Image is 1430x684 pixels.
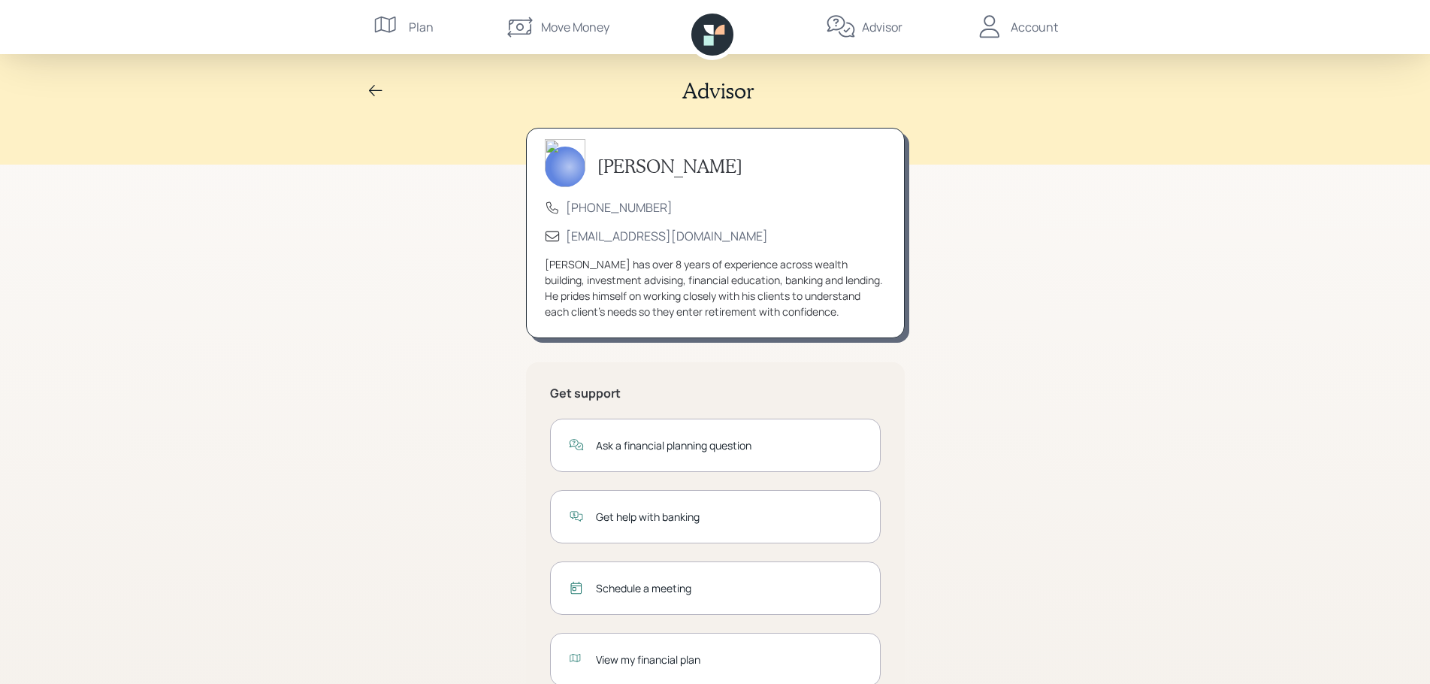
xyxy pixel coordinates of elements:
[596,437,862,453] div: Ask a financial planning question
[545,139,585,187] img: james-distasi-headshot.png
[597,156,742,177] h3: [PERSON_NAME]
[682,78,754,104] h2: Advisor
[566,228,768,244] a: [EMAIL_ADDRESS][DOMAIN_NAME]
[596,580,862,596] div: Schedule a meeting
[862,18,902,36] div: Advisor
[1011,18,1058,36] div: Account
[566,199,673,216] a: [PHONE_NUMBER]
[545,256,886,319] div: [PERSON_NAME] has over 8 years of experience across wealth building, investment advising, financi...
[550,386,881,401] h5: Get support
[596,652,862,667] div: View my financial plan
[541,18,609,36] div: Move Money
[596,509,862,525] div: Get help with banking
[409,18,434,36] div: Plan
